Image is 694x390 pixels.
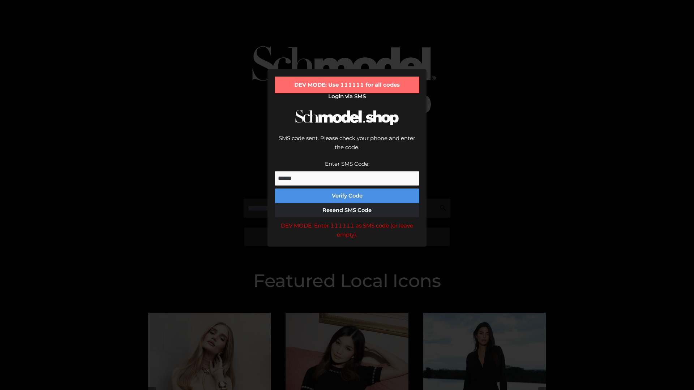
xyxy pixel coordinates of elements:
h2: Login via SMS [275,93,419,100]
div: DEV MODE: Enter 111111 as SMS code (or leave empty). [275,221,419,239]
label: Enter SMS Code: [325,160,369,167]
div: SMS code sent. Please check your phone and enter the code. [275,134,419,159]
button: Verify Code [275,188,419,203]
div: DEV MODE: Use 111111 for all codes [275,77,419,93]
button: Resend SMS Code [275,203,419,217]
img: Schmodel Logo [293,103,401,132]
